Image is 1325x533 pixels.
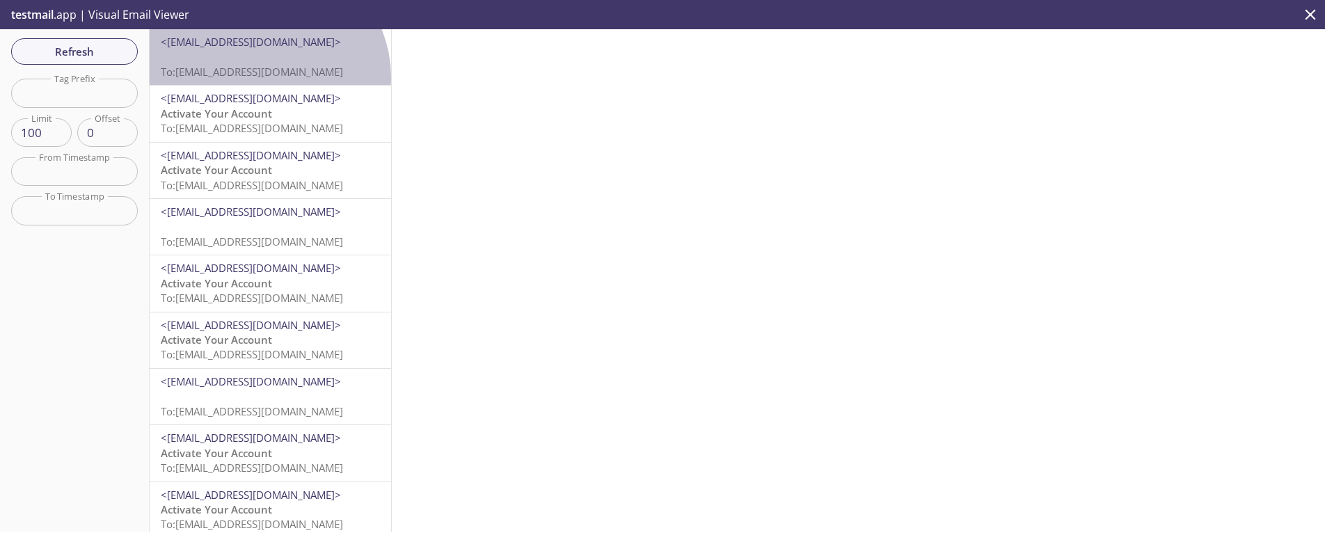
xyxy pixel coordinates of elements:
div: <[EMAIL_ADDRESS][DOMAIN_NAME]>To:[EMAIL_ADDRESS][DOMAIN_NAME] [150,199,391,255]
span: To: [EMAIL_ADDRESS][DOMAIN_NAME] [161,65,343,79]
span: Activate Your Account [161,333,272,347]
div: <[EMAIL_ADDRESS][DOMAIN_NAME]>Activate Your AccountTo:[EMAIL_ADDRESS][DOMAIN_NAME] [150,425,391,481]
span: <[EMAIL_ADDRESS][DOMAIN_NAME]> [161,374,341,388]
span: <[EMAIL_ADDRESS][DOMAIN_NAME]> [161,318,341,332]
span: <[EMAIL_ADDRESS][DOMAIN_NAME]> [161,148,341,162]
span: Refresh [22,42,127,61]
span: Activate Your Account [161,276,272,290]
span: <[EMAIL_ADDRESS][DOMAIN_NAME]> [161,488,341,502]
div: <[EMAIL_ADDRESS][DOMAIN_NAME]>Activate Your AccountTo:[EMAIL_ADDRESS][DOMAIN_NAME] [150,312,391,368]
span: Activate Your Account [161,446,272,460]
span: To: [EMAIL_ADDRESS][DOMAIN_NAME] [161,517,343,531]
div: <[EMAIL_ADDRESS][DOMAIN_NAME]>Activate Your AccountTo:[EMAIL_ADDRESS][DOMAIN_NAME] [150,255,391,311]
span: <[EMAIL_ADDRESS][DOMAIN_NAME]> [161,431,341,445]
span: To: [EMAIL_ADDRESS][DOMAIN_NAME] [161,178,343,192]
span: To: [EMAIL_ADDRESS][DOMAIN_NAME] [161,234,343,248]
div: <[EMAIL_ADDRESS][DOMAIN_NAME]>To:[EMAIL_ADDRESS][DOMAIN_NAME] [150,369,391,424]
span: testmail [11,7,54,22]
span: To: [EMAIL_ADDRESS][DOMAIN_NAME] [161,404,343,418]
span: To: [EMAIL_ADDRESS][DOMAIN_NAME] [161,347,343,361]
span: <[EMAIL_ADDRESS][DOMAIN_NAME]> [161,261,341,275]
span: To: [EMAIL_ADDRESS][DOMAIN_NAME] [161,461,343,475]
span: <[EMAIL_ADDRESS][DOMAIN_NAME]> [161,91,341,105]
span: <[EMAIL_ADDRESS][DOMAIN_NAME]> [161,205,341,218]
div: <[EMAIL_ADDRESS][DOMAIN_NAME]>Activate Your AccountTo:[EMAIL_ADDRESS][DOMAIN_NAME] [150,143,391,198]
span: Activate Your Account [161,163,272,177]
span: To: [EMAIL_ADDRESS][DOMAIN_NAME] [161,291,343,305]
span: Activate Your Account [161,502,272,516]
span: Activate Your Account [161,106,272,120]
span: To: [EMAIL_ADDRESS][DOMAIN_NAME] [161,121,343,135]
div: <[EMAIL_ADDRESS][DOMAIN_NAME]>Activate Your AccountTo:[EMAIL_ADDRESS][DOMAIN_NAME] [150,86,391,141]
button: Refresh [11,38,138,65]
div: <[EMAIL_ADDRESS][DOMAIN_NAME]>To:[EMAIL_ADDRESS][DOMAIN_NAME] [150,29,391,85]
span: <[EMAIL_ADDRESS][DOMAIN_NAME]> [161,35,341,49]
